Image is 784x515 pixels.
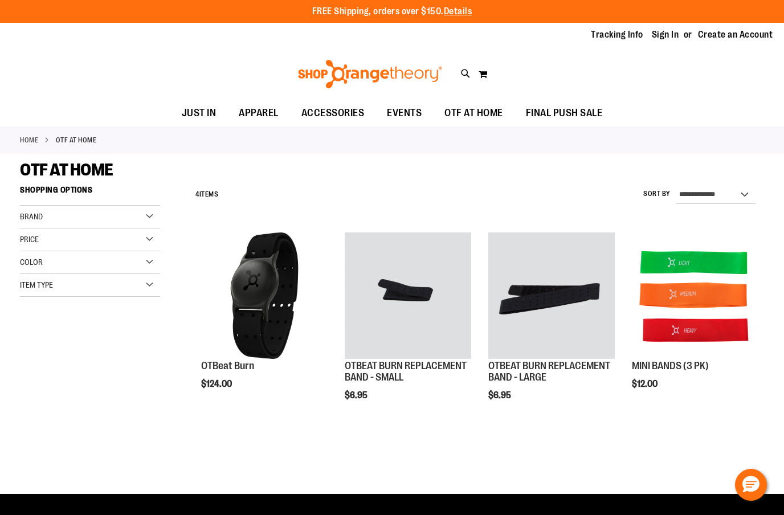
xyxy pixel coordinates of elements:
[201,232,328,361] a: Main view of OTBeat Burn 6.0-C
[526,100,603,126] span: FINAL PUSH SALE
[652,28,679,41] a: Sign In
[345,360,467,383] a: OTBEAT BURN REPLACEMENT BAND - SMALL
[20,160,113,179] span: OTF AT HOME
[488,390,513,400] span: $6.95
[632,360,709,371] a: MINI BANDS (3 PK)
[182,100,217,126] span: JUST IN
[170,100,228,126] a: JUST IN
[20,212,43,221] span: Brand
[201,360,254,371] a: OTBeat Burn
[488,232,615,361] a: OTBEAT BURN REPLACEMENT BAND - LARGE
[195,186,218,203] h2: Items
[239,100,279,126] span: APPAREL
[20,180,160,206] strong: Shopping Options
[698,28,773,41] a: Create an Account
[433,100,514,126] a: OTF AT HOME
[20,235,39,244] span: Price
[632,232,758,359] img: MINI BANDS (3 PK)
[20,257,43,267] span: Color
[375,100,433,126] a: EVENTS
[591,28,643,41] a: Tracking Info
[626,227,764,418] div: product
[201,232,328,359] img: Main view of OTBeat Burn 6.0-C
[20,280,53,289] span: Item Type
[514,100,614,126] a: FINAL PUSH SALE
[488,232,615,359] img: OTBEAT BURN REPLACEMENT BAND - LARGE
[56,135,97,145] strong: OTF AT HOME
[387,100,422,126] span: EVENTS
[301,100,365,126] span: ACCESSORIES
[345,232,471,359] img: OTBEAT BURN REPLACEMENT BAND - SMALL
[201,379,234,389] span: $124.00
[488,360,610,383] a: OTBEAT BURN REPLACEMENT BAND - LARGE
[20,135,38,145] a: Home
[195,227,333,418] div: product
[195,190,199,198] span: 4
[444,100,503,126] span: OTF AT HOME
[290,100,376,126] a: ACCESSORIES
[632,232,758,361] a: MINI BANDS (3 PK)
[296,60,444,88] img: Shop Orangetheory
[345,390,369,400] span: $6.95
[643,189,671,199] label: Sort By
[227,100,290,126] a: APPAREL
[339,227,477,429] div: product
[444,6,472,17] a: Details
[483,227,620,429] div: product
[345,232,471,361] a: OTBEAT BURN REPLACEMENT BAND - SMALL
[312,5,472,18] p: FREE Shipping, orders over $150.
[632,379,659,389] span: $12.00
[735,469,767,501] button: Hello, have a question? Let’s chat.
